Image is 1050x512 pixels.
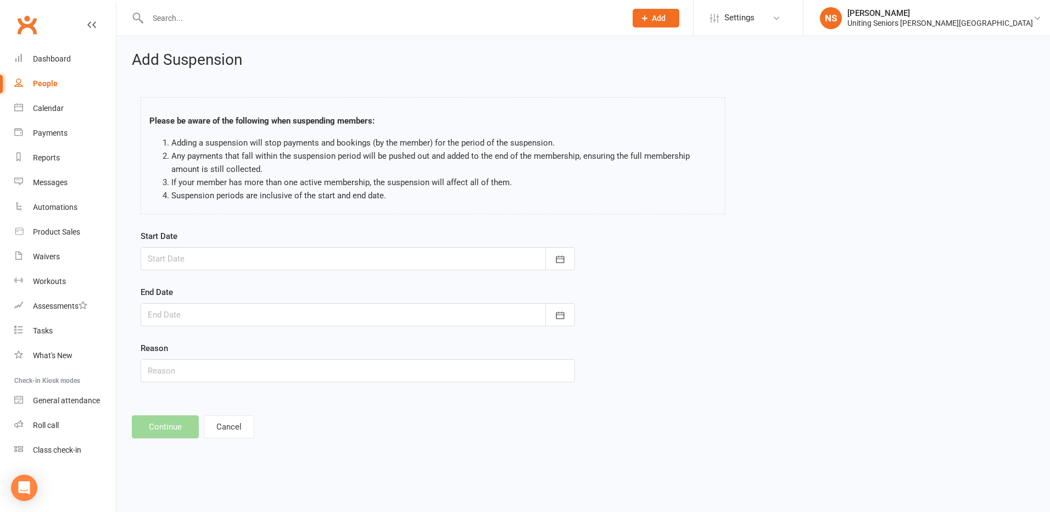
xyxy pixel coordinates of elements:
div: Messages [33,178,68,187]
div: Assessments [33,302,87,310]
a: Messages [14,170,116,195]
div: Tasks [33,326,53,335]
div: Product Sales [33,227,80,236]
input: Reason [141,359,575,382]
a: People [14,71,116,96]
div: Reports [33,153,60,162]
a: Calendar [14,96,116,121]
div: Uniting Seniors [PERSON_NAME][GEOGRAPHIC_DATA] [847,18,1033,28]
a: What's New [14,343,116,368]
input: Search... [144,10,618,26]
span: Settings [724,5,755,30]
div: [PERSON_NAME] [847,8,1033,18]
a: General attendance kiosk mode [14,388,116,413]
button: Add [633,9,679,27]
a: Automations [14,195,116,220]
li: Suspension periods are inclusive of the start and end date. [171,189,717,202]
div: NS [820,7,842,29]
div: Workouts [33,277,66,286]
li: Any payments that fall within the suspension period will be pushed out and added to the end of th... [171,149,717,176]
span: Add [652,14,666,23]
label: Start Date [141,230,177,243]
li: If your member has more than one active membership, the suspension will affect all of them. [171,176,717,189]
div: Class check-in [33,446,81,454]
a: Workouts [14,269,116,294]
a: Assessments [14,294,116,319]
div: General attendance [33,396,100,405]
label: Reason [141,342,168,355]
a: Tasks [14,319,116,343]
label: End Date [141,286,173,299]
a: Waivers [14,244,116,269]
a: Class kiosk mode [14,438,116,463]
div: Payments [33,129,68,137]
strong: Please be aware of the following when suspending members: [149,116,375,126]
li: Adding a suspension will stop payments and bookings (by the member) for the period of the suspens... [171,136,717,149]
div: People [33,79,58,88]
a: Clubworx [13,11,41,38]
div: What's New [33,351,72,360]
a: Payments [14,121,116,146]
a: Reports [14,146,116,170]
a: Product Sales [14,220,116,244]
div: Roll call [33,421,59,430]
a: Roll call [14,413,116,438]
div: Automations [33,203,77,212]
h2: Add Suspension [132,52,1035,69]
div: Open Intercom Messenger [11,475,37,501]
div: Waivers [33,252,60,261]
div: Dashboard [33,54,71,63]
button: Cancel [204,415,254,438]
div: Calendar [33,104,64,113]
a: Dashboard [14,47,116,71]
